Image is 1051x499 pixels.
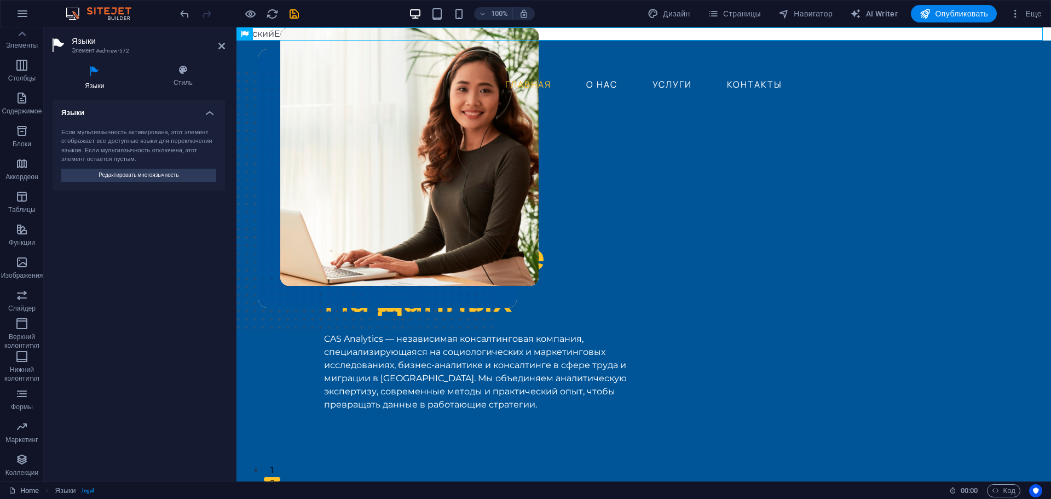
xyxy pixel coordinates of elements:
h4: Стиль [141,65,225,88]
p: Содержимое [2,107,42,116]
p: Изображения [1,271,43,280]
button: Дизайн [643,5,695,22]
h4: Языки [53,65,141,91]
span: Редактировать многоязычность [99,169,178,182]
h3: Элемент #ed-new-572 [72,46,203,56]
button: save [287,7,301,20]
h4: Языки [53,100,225,119]
button: Редактировать многоязычность [61,169,216,182]
span: Опубликовать [920,8,988,19]
p: Маркетинг [5,435,38,444]
button: Опубликовать [911,5,997,22]
div: Если мультиязычность активирована, этот элемент отображает все доступные языки для переключения я... [61,128,216,164]
p: Формы [11,403,33,411]
span: Страницы [708,8,761,19]
h6: Время сеанса [949,484,978,497]
button: Usercentrics [1029,484,1042,497]
span: 00 00 [961,484,978,497]
p: Слайдер [8,304,36,313]
p: Функции [9,238,35,247]
p: Элементы [6,41,38,50]
i: При изменении размера уровень масштабирования подстраивается автоматически в соответствии с выбра... [519,9,529,19]
span: : [968,486,970,495]
span: Код [992,484,1015,497]
h2: Языки [72,36,225,46]
button: Еще [1006,5,1046,22]
p: Таблицы [8,205,36,214]
span: Навигатор [778,8,833,19]
span: Дизайн [648,8,690,19]
button: Навигатор [774,5,837,22]
span: . legal [80,484,95,497]
button: undo [178,7,191,20]
i: Сохранить (Ctrl+S) [288,8,301,20]
p: Столбцы [8,74,36,83]
button: AI Writer [846,5,902,22]
button: 100% [474,7,513,20]
img: Editor Logo [63,7,145,20]
button: reload [265,7,279,20]
h6: 100% [490,7,508,20]
i: Перезагрузить страницу [266,8,279,20]
a: Щелкните для отмены выбора. Дважды щелкните, чтобы открыть Страницы [9,484,39,497]
button: Код [987,484,1020,497]
span: AI Writer [850,8,898,19]
span: Еще [1010,8,1042,19]
span: Щелкните, чтобы выбрать. Дважды щелкните, чтобы изменить [55,484,76,497]
p: Блоки [13,140,31,148]
nav: breadcrumb [55,484,95,497]
p: Коллекции [5,468,39,477]
button: Страницы [703,5,765,22]
div: Дизайн (Ctrl+Alt+Y) [643,5,695,22]
i: Отменить: Добавить элемент (Ctrl+Z) [178,8,191,20]
p: Аккордеон [5,173,38,181]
